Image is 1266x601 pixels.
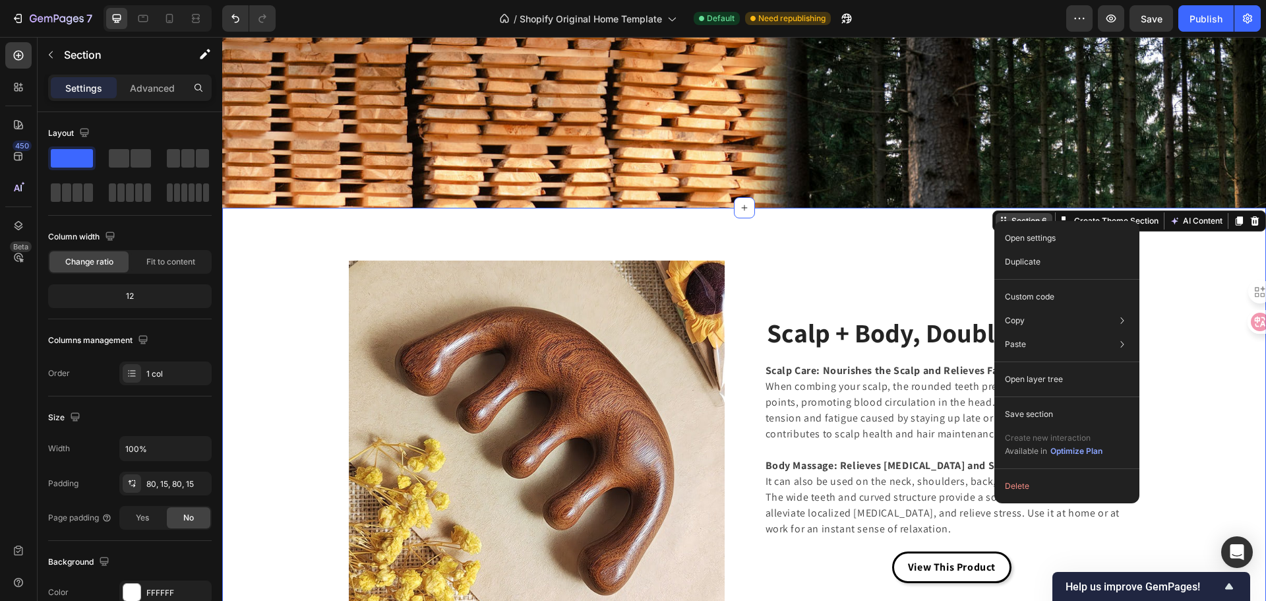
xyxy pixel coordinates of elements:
button: Show survey - Help us improve GemPages! [1066,579,1237,594]
div: Width [48,443,70,455]
div: Beta [10,241,32,252]
span: Default [707,13,735,24]
div: Padding [48,478,78,490]
p: Advanced [130,81,175,95]
p: Paste [1005,338,1026,350]
div: Order [48,367,70,379]
span: Fit to content [146,256,195,268]
span: Yes [136,512,149,524]
p: Settings [65,81,102,95]
span: Help us improve GemPages! [1066,581,1221,593]
div: Background [48,554,112,571]
div: Color [48,586,69,598]
h2: Scalp + Body, Double Relaxation [542,277,918,314]
p: Create Theme Section [852,178,936,190]
img: gempages_581024341701952008-ce3162c5-73af-45e8-8936-9116d94fbdb7.jpg [127,224,502,600]
div: Layout [48,125,92,142]
button: 7 [5,5,98,32]
div: Page padding [48,512,112,524]
strong: Body Massage: Relieves [MEDICAL_DATA] and Stress [543,422,797,435]
button: AI Content [945,176,1003,192]
p: When combing your scalp, the rounded teeth precisely press acupressure points, promoting blood ci... [543,326,917,405]
button: Publish [1178,5,1234,32]
div: Column width [48,228,118,246]
p: Copy [1005,315,1025,327]
div: Optimize Plan [1050,445,1102,457]
span: No [183,512,194,524]
strong: Scalp Care: Nourishes the Scalp and Relieves Fatigue [543,327,801,340]
p: It can also be used on the neck, shoulders, back, and other areas of the body! The wide teeth and... [543,405,917,500]
span: Need republishing [758,13,826,24]
button: Save [1130,5,1173,32]
div: Section 6 [787,178,828,190]
button: Delete [1000,474,1134,498]
div: 450 [13,141,32,151]
div: Size [48,409,83,427]
span: Available in [1005,446,1047,456]
button: Optimize Plan [1050,445,1103,458]
span: Save [1141,13,1162,24]
span: Change ratio [65,256,113,268]
input: Auto [120,437,211,460]
p: Custom code [1005,291,1054,303]
p: Open layer tree [1005,373,1063,385]
div: Publish [1190,12,1222,26]
iframe: Design area [222,37,1266,601]
p: Create new interaction [1005,431,1103,445]
div: 1 col [146,368,208,380]
div: Columns management [48,332,151,350]
div: FFFFFF [146,587,208,599]
span: / [514,12,517,26]
div: Undo/Redo [222,5,276,32]
button: <p>View This Product</p> [670,515,789,546]
p: 7 [86,11,92,26]
div: 12 [51,287,209,305]
div: 80, 15, 80, 15 [146,478,208,490]
p: View This Product [686,522,773,538]
p: Section [64,47,172,63]
p: Duplicate [1005,256,1040,268]
div: Open Intercom Messenger [1221,536,1253,568]
p: Save section [1005,408,1053,420]
p: Open settings [1005,232,1056,244]
span: Shopify Original Home Template [520,12,662,26]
